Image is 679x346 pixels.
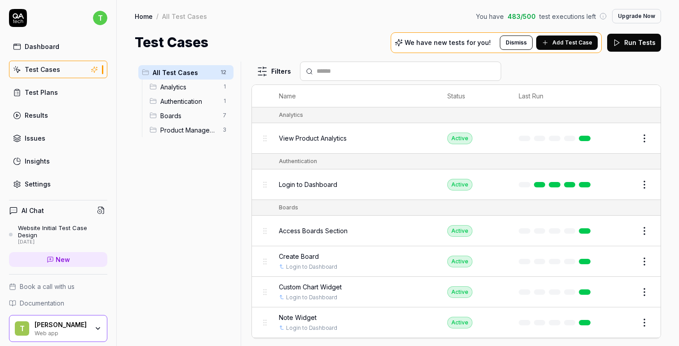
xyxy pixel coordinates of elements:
span: test executions left [539,12,596,21]
span: Custom Chart Widget [279,282,342,292]
div: Website Initial Test Case Design [18,224,107,239]
span: Create Board [279,252,319,261]
a: Login to Dashboard [286,293,337,302]
div: Active [447,225,472,237]
a: Home [135,12,153,21]
div: / [156,12,159,21]
tr: Custom Chart WidgetLogin to DashboardActive [252,277,661,307]
span: Access Boards Section [279,226,348,235]
a: Insights [9,152,107,170]
div: Active [447,286,472,298]
a: Book a call with us [9,282,107,291]
div: Drag to reorderProduct Management3 [146,123,234,137]
tr: Login to DashboardActive [252,169,661,200]
a: Dashboard [9,38,107,55]
th: Name [270,85,438,107]
div: Drag to reorderAuthentication1 [146,94,234,108]
div: Active [447,256,472,267]
span: Note Widget [279,313,317,322]
span: You have [476,12,504,21]
th: Status [438,85,510,107]
button: t [93,9,107,27]
a: Test Cases [9,61,107,78]
div: Insights [25,156,50,166]
span: 3 [219,124,230,135]
a: Settings [9,175,107,193]
div: Authentication [279,157,317,165]
span: All Test Cases [153,68,215,77]
tr: Create BoardLogin to DashboardActive [252,246,661,277]
div: [DATE] [18,239,107,245]
span: T [15,321,29,336]
button: Dismiss [500,35,533,50]
span: t [93,11,107,25]
div: Active [447,179,472,191]
div: Analytics [279,111,303,119]
button: Add Test Case [536,35,598,50]
div: Issues [25,133,45,143]
span: Analytics [160,82,217,92]
div: Terry Penman [35,321,88,329]
div: Results [25,111,48,120]
tr: Note WidgetLogin to DashboardActive [252,307,661,338]
a: Login to Dashboard [286,324,337,332]
th: Last Run [510,85,603,107]
button: Filters [251,62,296,80]
span: Boards [160,111,217,120]
div: Drag to reorderAnalytics1 [146,80,234,94]
div: Active [447,317,472,328]
div: Active [447,133,472,144]
span: 7 [219,110,230,121]
div: Settings [25,179,51,189]
h1: Test Cases [135,32,208,53]
tr: View Product AnalyticsActive [252,123,661,154]
button: Run Tests [607,34,661,52]
button: Upgrade Now [612,9,661,23]
span: 1 [219,96,230,106]
a: Issues [9,129,107,147]
span: 1 [219,81,230,92]
span: 483 / 500 [507,12,536,21]
span: 12 [217,67,230,78]
span: New [56,255,70,264]
a: Documentation [9,298,107,308]
a: Results [9,106,107,124]
span: Add Test Case [552,39,592,47]
span: View Product Analytics [279,133,347,143]
h4: AI Chat [22,206,44,215]
div: All Test Cases [162,12,207,21]
span: Product Management [160,125,217,135]
p: We have new tests for you! [405,40,491,46]
span: Login to Dashboard [279,180,337,189]
span: Documentation [20,298,64,308]
button: T[PERSON_NAME]Web app [9,315,107,342]
span: Authentication [160,97,217,106]
a: Test Plans [9,84,107,101]
div: Dashboard [25,42,59,51]
tr: Access Boards SectionActive [252,216,661,246]
a: New [9,252,107,267]
a: Website Initial Test Case Design[DATE] [9,224,107,245]
div: Boards [279,204,298,212]
div: Test Cases [25,65,60,74]
span: Book a call with us [20,282,75,291]
a: Login to Dashboard [286,263,337,271]
div: Drag to reorderBoards7 [146,108,234,123]
div: Web app [35,329,88,336]
div: Test Plans [25,88,58,97]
